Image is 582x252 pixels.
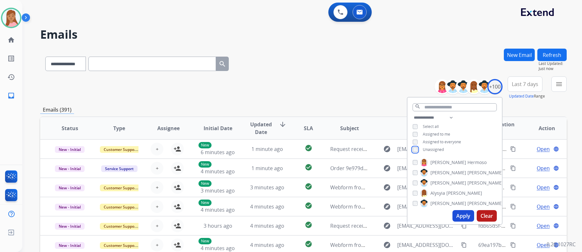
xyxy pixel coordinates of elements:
[537,164,550,172] span: Open
[510,146,516,152] mat-icon: content_copy
[250,222,284,229] span: 4 minutes ago
[330,241,475,248] span: Webform from [EMAIL_ADDRESS][DOMAIN_NAME] on [DATE]
[174,184,181,191] mat-icon: person_add
[113,124,125,132] span: Type
[477,210,497,222] button: Clear
[101,165,138,172] span: Service Support
[251,165,283,172] span: 1 minute ago
[537,241,550,249] span: Open
[198,142,212,148] p: New
[330,203,475,210] span: Webform from [EMAIL_ADDRESS][DOMAIN_NAME] on [DATE]
[467,169,503,176] span: [PERSON_NAME]
[537,49,567,61] button: Refresh
[174,222,181,230] mat-icon: person_add
[250,203,284,210] span: 4 minutes ago
[504,49,535,61] button: New Email
[423,124,439,129] span: Select all
[151,219,163,232] button: +
[423,131,450,137] span: Assigned to me
[478,222,576,229] span: fdb65d5f-5302-4bba-9dcd-95e88e91787e
[174,203,181,210] mat-icon: person_add
[510,242,516,248] mat-icon: content_copy
[487,79,503,94] div: +100
[100,223,141,230] span: Customer Support
[62,124,78,132] span: Status
[553,204,559,209] mat-icon: language
[553,146,559,152] mat-icon: language
[100,242,141,249] span: Customer Support
[304,124,313,132] span: SLA
[553,165,559,171] mat-icon: language
[510,204,516,209] mat-icon: content_copy
[330,146,519,153] span: Request received] Resolve the issue and log your decision. ͏‌ ͏‌ ͏‌ ͏‌ ͏‌ ͏‌ ͏‌ ͏‌ ͏‌ ͏‌ ͏‌ ͏‌ ͏‌...
[430,159,466,166] span: [PERSON_NAME]
[40,28,567,41] h2: Emails
[156,203,159,210] span: +
[397,184,457,191] span: [EMAIL_ADDRESS][DOMAIN_NAME]
[305,183,312,190] mat-icon: check_circle
[553,223,559,229] mat-icon: language
[201,187,235,194] span: 3 minutes ago
[467,180,503,186] span: [PERSON_NAME]
[40,106,74,114] p: Emails (391)
[151,143,163,155] button: +
[555,80,563,88] mat-icon: menu
[383,203,391,210] mat-icon: explore
[383,164,391,172] mat-icon: explore
[174,145,181,153] mat-icon: person_add
[397,241,457,249] span: [EMAIL_ADDRESS][DOMAIN_NAME]
[174,241,181,249] mat-icon: person_add
[156,241,159,249] span: +
[55,242,85,249] span: New - Initial
[156,164,159,172] span: +
[517,117,567,139] th: Action
[201,245,235,252] span: 4 minutes ago
[198,161,212,168] p: New
[383,241,391,249] mat-icon: explore
[100,204,141,210] span: Customer Support
[250,241,284,248] span: 4 minutes ago
[204,124,232,132] span: Initial Date
[330,222,519,229] span: Request received] Resolve the issue and log your decision. ͏‌ ͏‌ ͏‌ ͏‌ ͏‌ ͏‌ ͏‌ ͏‌ ͏‌ ͏‌ ͏‌ ͏‌ ͏‌...
[219,60,226,68] mat-icon: search
[539,61,567,66] span: Last Updated:
[251,146,283,153] span: 1 minute ago
[204,222,232,229] span: 3 hours ago
[452,210,474,222] button: Apply
[305,221,312,229] mat-icon: check_circle
[478,241,576,248] span: 69ea197b-c53e-414d-b811-3ec24f83854a
[397,222,457,230] span: [EMAIL_ADDRESS][DOMAIN_NAME]
[397,145,457,153] span: [EMAIL_ADDRESS][DOMAIN_NAME]
[537,184,550,191] span: Open
[430,200,466,207] span: [PERSON_NAME]
[201,168,235,175] span: 4 minutes ago
[156,184,159,191] span: +
[305,202,312,209] mat-icon: check_circle
[100,185,141,191] span: Customer Support
[198,180,212,187] p: New
[156,145,159,153] span: +
[446,190,482,196] span: [PERSON_NAME]
[151,239,163,251] button: +
[461,223,467,229] mat-icon: content_copy
[430,190,445,196] span: Alysyia
[100,146,141,153] span: Customer Support
[423,139,461,145] span: Assigned to everyone
[508,76,542,92] button: Last 7 days
[305,144,312,152] mat-icon: check_circle
[423,147,444,152] span: Unassigned
[279,121,287,128] mat-icon: arrow_downward
[415,104,421,109] mat-icon: search
[7,92,15,99] mat-icon: inbox
[201,149,235,156] span: 6 minutes ago
[248,121,274,136] span: Updated Date
[383,145,391,153] mat-icon: explore
[467,159,487,166] span: Hermoso
[537,222,550,230] span: Open
[539,66,567,71] span: Just now
[397,203,457,210] span: [EMAIL_ADDRESS][DOMAIN_NAME]
[330,184,475,191] span: Webform from [EMAIL_ADDRESS][DOMAIN_NAME] on [DATE]
[198,200,212,206] p: New
[397,164,457,172] span: [EMAIL_ADDRESS][DOMAIN_NAME]
[509,93,545,99] span: Range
